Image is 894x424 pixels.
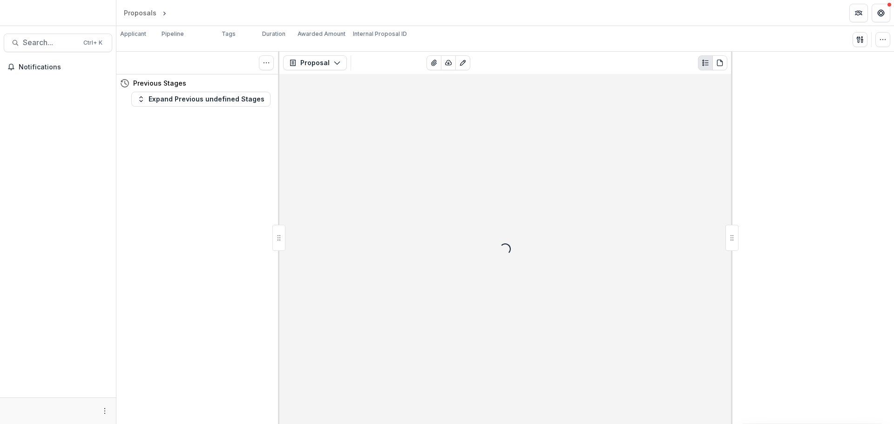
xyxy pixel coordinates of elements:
[162,30,184,38] p: Pipeline
[4,34,112,52] button: Search...
[712,55,727,70] button: PDF view
[99,405,110,417] button: More
[262,30,285,38] p: Duration
[81,38,104,48] div: Ctrl + K
[19,63,108,71] span: Notifications
[120,6,160,20] a: Proposals
[698,55,713,70] button: Plaintext view
[124,8,156,18] div: Proposals
[120,30,146,38] p: Applicant
[133,78,186,88] h4: Previous Stages
[298,30,345,38] p: Awarded Amount
[131,92,271,107] button: Expand Previous undefined Stages
[283,55,347,70] button: Proposal
[427,55,441,70] button: View Attached Files
[222,30,236,38] p: Tags
[872,4,890,22] button: Get Help
[120,6,208,20] nav: breadcrumb
[23,38,78,47] span: Search...
[353,30,407,38] p: Internal Proposal ID
[4,60,112,74] button: Notifications
[259,55,274,70] button: Toggle View Cancelled Tasks
[455,55,470,70] button: Edit as form
[849,4,868,22] button: Partners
